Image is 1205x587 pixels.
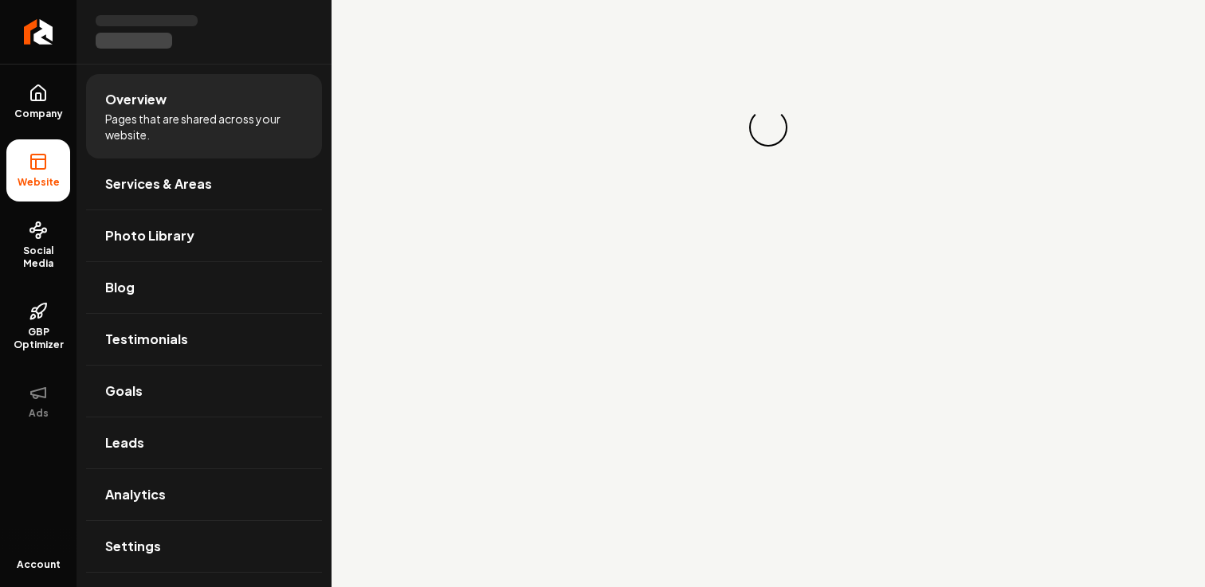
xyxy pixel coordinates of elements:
div: Loading [749,108,787,147]
span: Social Media [6,245,70,270]
a: Services & Areas [86,158,322,209]
img: Rebolt Logo [24,19,53,45]
a: Analytics [86,469,322,520]
span: Settings [105,537,161,556]
span: Photo Library [105,226,194,245]
span: Testimonials [105,330,188,349]
span: Services & Areas [105,174,212,194]
span: Blog [105,278,135,297]
span: Goals [105,382,143,401]
span: Company [8,108,69,120]
button: Ads [6,370,70,432]
span: Account [17,558,61,571]
span: GBP Optimizer [6,326,70,351]
a: Photo Library [86,210,322,261]
span: Website [11,176,66,189]
a: Leads [86,417,322,468]
a: Social Media [6,208,70,283]
span: Leads [105,433,144,452]
span: Pages that are shared across your website. [105,111,303,143]
span: Ads [22,407,55,420]
a: Goals [86,366,322,417]
span: Analytics [105,485,166,504]
a: Company [6,71,70,133]
a: GBP Optimizer [6,289,70,364]
a: Testimonials [86,314,322,365]
a: Blog [86,262,322,313]
span: Overview [105,90,167,109]
a: Settings [86,521,322,572]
